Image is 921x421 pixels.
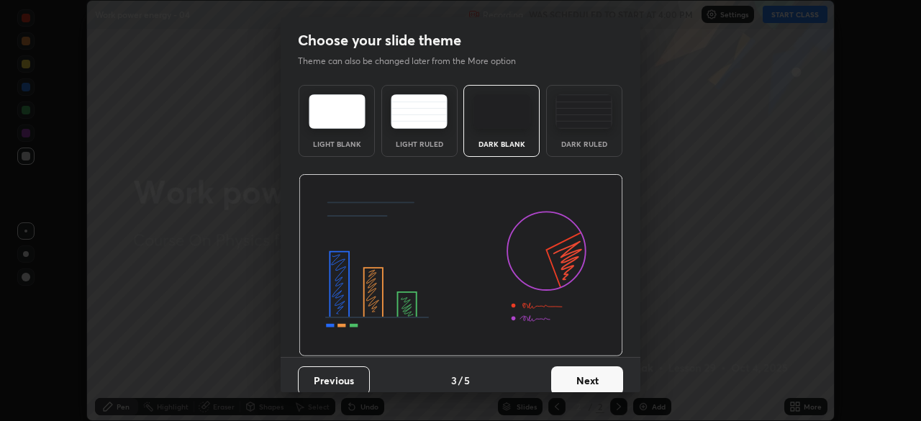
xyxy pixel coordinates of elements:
img: darkTheme.f0cc69e5.svg [473,94,530,129]
div: Dark Ruled [555,140,613,148]
h4: 5 [464,373,470,388]
button: Previous [298,366,370,395]
button: Next [551,366,623,395]
img: lightTheme.e5ed3b09.svg [309,94,366,129]
div: Light Ruled [391,140,448,148]
h2: Choose your slide theme [298,31,461,50]
img: lightRuledTheme.5fabf969.svg [391,94,448,129]
img: darkThemeBanner.d06ce4a2.svg [299,174,623,357]
div: Light Blank [308,140,366,148]
p: Theme can also be changed later from the More option [298,55,531,68]
img: darkRuledTheme.de295e13.svg [555,94,612,129]
div: Dark Blank [473,140,530,148]
h4: / [458,373,463,388]
h4: 3 [451,373,457,388]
